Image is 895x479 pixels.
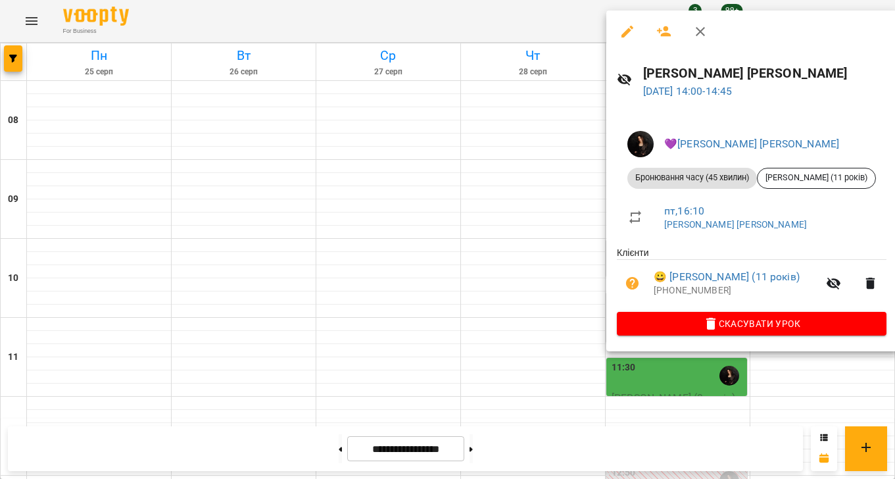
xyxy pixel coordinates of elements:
[627,316,876,332] span: Скасувати Урок
[654,269,800,285] a: 😀 [PERSON_NAME] (11 років)
[664,205,704,217] a: пт , 16:10
[617,246,886,312] ul: Клієнти
[758,172,875,184] span: [PERSON_NAME] (11 років)
[643,85,733,97] a: [DATE] 14:00-14:45
[643,63,886,84] h6: [PERSON_NAME] [PERSON_NAME]
[627,131,654,157] img: 9f4d5ff30db9b5e8c37f5332cb3b06a1.jpeg
[664,219,807,230] a: [PERSON_NAME] [PERSON_NAME]
[627,172,757,184] span: Бронювання часу (45 хвилин)
[617,268,648,299] button: Візит ще не сплачено. Додати оплату?
[664,138,839,150] a: 💜[PERSON_NAME] [PERSON_NAME]
[757,168,876,189] div: [PERSON_NAME] (11 років)
[654,284,818,297] p: [PHONE_NUMBER]
[617,312,886,336] button: Скасувати Урок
